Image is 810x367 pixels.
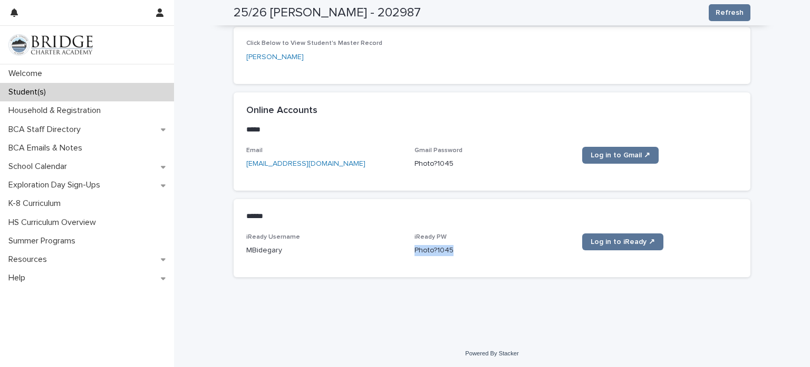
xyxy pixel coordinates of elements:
[246,40,382,46] span: Click Below to View Student's Master Record
[716,7,744,18] span: Refresh
[4,106,109,116] p: Household & Registration
[4,143,91,153] p: BCA Emails & Notes
[4,87,54,97] p: Student(s)
[246,52,304,63] a: [PERSON_NAME]
[4,162,75,172] p: School Calendar
[591,238,655,246] span: Log in to iReady ↗
[414,245,570,256] p: Photo?1045
[4,199,69,209] p: K-8 Curriculum
[465,350,518,356] a: Powered By Stacker
[246,245,402,256] p: MBidegary
[246,105,317,117] h2: Online Accounts
[4,273,34,283] p: Help
[4,255,55,265] p: Resources
[414,147,462,154] span: Gmail Password
[246,234,300,240] span: iReady Username
[582,147,659,164] a: Log in to Gmail ↗
[8,34,93,55] img: V1C1m3IdTEidaUdm9Hs0
[4,180,109,190] p: Exploration Day Sign-Ups
[4,236,84,246] p: Summer Programs
[234,5,421,21] h2: 25/26 [PERSON_NAME] - 202987
[591,152,650,159] span: Log in to Gmail ↗
[246,160,365,167] a: [EMAIL_ADDRESS][DOMAIN_NAME]
[246,147,263,154] span: Email
[414,234,447,240] span: iReady PW
[414,158,570,170] p: Photo?1045
[4,125,89,135] p: BCA Staff Directory
[4,69,51,79] p: Welcome
[709,4,750,21] button: Refresh
[4,218,104,228] p: HS Curriculum Overview
[582,233,663,250] a: Log in to iReady ↗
